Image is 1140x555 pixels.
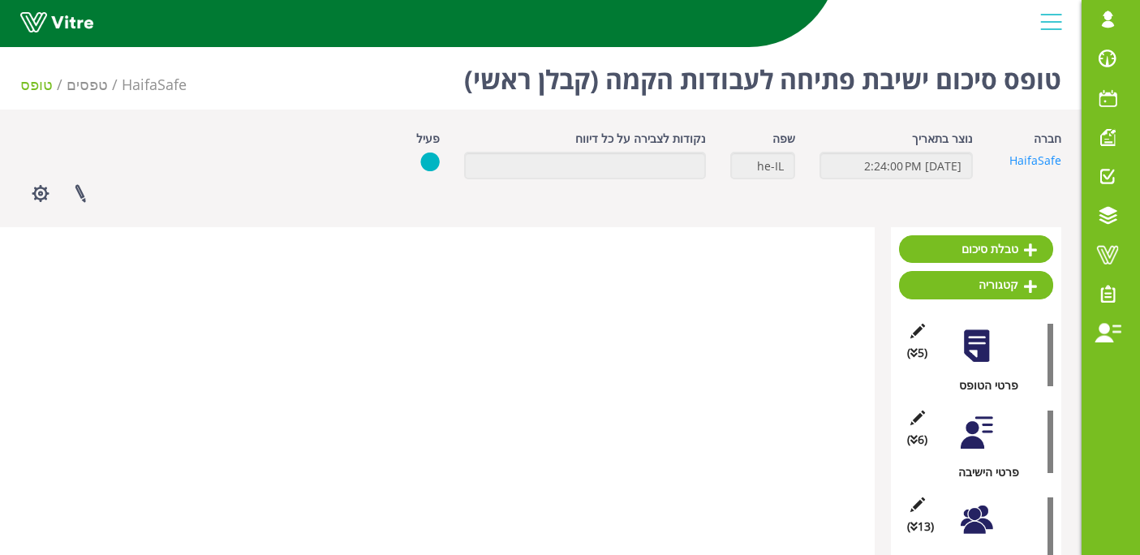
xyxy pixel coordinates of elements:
[575,130,706,148] label: נקודות לצבירה על כל דיווח
[899,271,1053,299] a: קטגוריה
[67,75,108,94] a: טפסים
[416,130,440,148] label: פעיל
[1009,153,1061,168] a: HaifaSafe
[772,130,795,148] label: שפה
[122,75,187,94] a: HaifaSafe
[911,463,1053,481] div: פרטי הישיבה
[912,130,973,148] label: נוצר בתאריך
[907,344,927,362] span: (5 )
[20,73,67,96] li: טופס
[464,41,1061,110] h1: טופס סיכום ישיבת פתיחה לעבודות הקמה (קבלן ראשי)
[911,376,1053,394] div: פרטי הטופס
[420,152,440,172] img: yes
[907,518,934,536] span: (13 )
[899,235,1053,263] a: טבלת סיכום
[1034,130,1061,148] label: חברה
[907,431,927,449] span: (6 )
